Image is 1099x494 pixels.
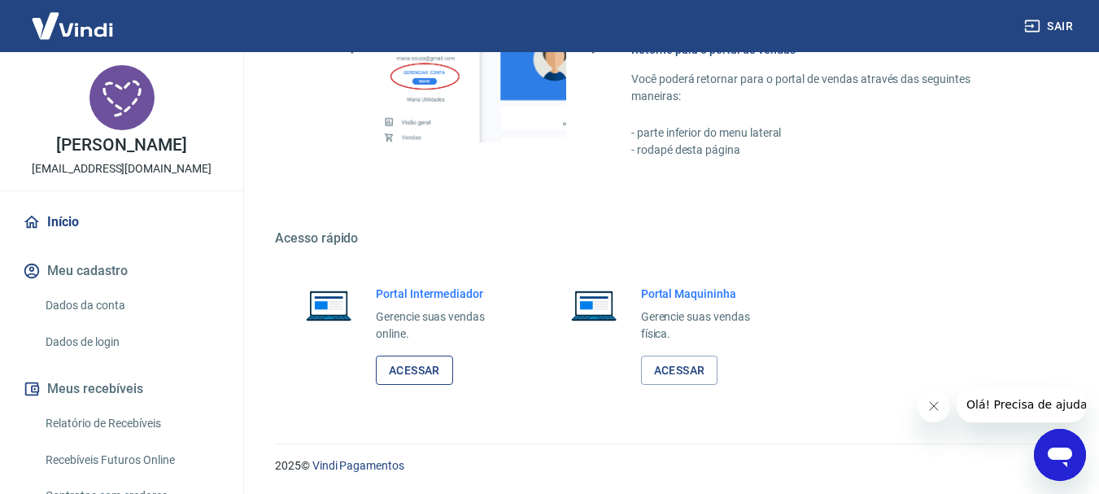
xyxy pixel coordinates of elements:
[56,137,186,154] p: [PERSON_NAME]
[641,308,776,343] p: Gerencie suas vendas física.
[39,289,224,322] a: Dados da conta
[376,286,511,302] h6: Portal Intermediador
[39,326,224,359] a: Dados de login
[20,204,224,240] a: Início
[631,71,1021,105] p: Você poderá retornar para o portal de vendas através das seguintes maneiras:
[376,356,453,386] a: Acessar
[20,1,125,50] img: Vindi
[20,253,224,289] button: Meu cadastro
[312,459,404,472] a: Vindi Pagamentos
[560,286,628,325] img: Imagem de um notebook aberto
[32,160,212,177] p: [EMAIL_ADDRESS][DOMAIN_NAME]
[20,371,224,407] button: Meus recebíveis
[631,142,1021,159] p: - rodapé desta página
[631,125,1021,142] p: - parte inferior do menu lateral
[376,308,511,343] p: Gerencie suas vendas online.
[957,387,1086,422] iframe: Mensagem da empresa
[10,11,137,24] span: Olá! Precisa de ajuda?
[641,286,776,302] h6: Portal Maquininha
[918,390,950,422] iframe: Fechar mensagem
[1034,429,1086,481] iframe: Botão para abrir a janela de mensagens
[275,457,1060,474] p: 2025 ©
[641,356,718,386] a: Acessar
[275,230,1060,247] h5: Acesso rápido
[39,407,224,440] a: Relatório de Recebíveis
[89,65,155,130] img: 0dfa3791-a6f6-466f-a222-8c9bcac183bf.jpeg
[39,444,224,477] a: Recebíveis Futuros Online
[294,286,363,325] img: Imagem de um notebook aberto
[1021,11,1079,42] button: Sair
